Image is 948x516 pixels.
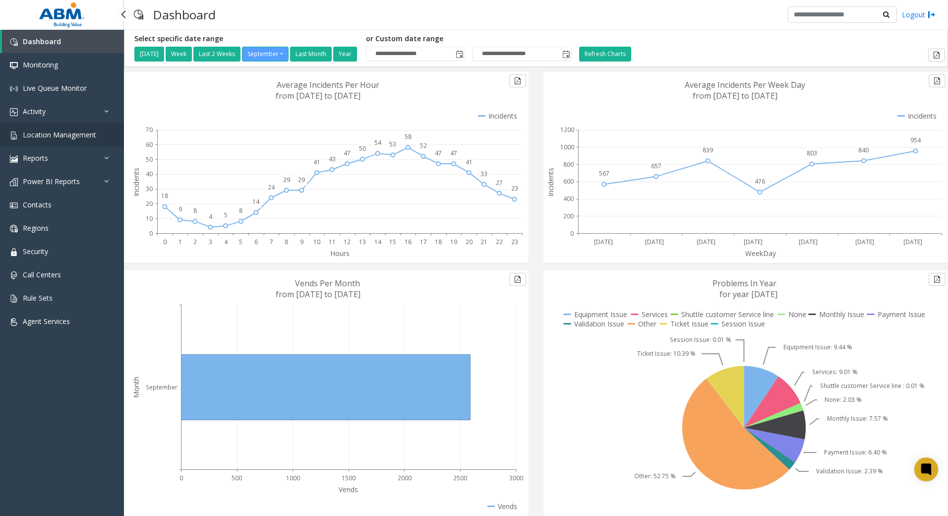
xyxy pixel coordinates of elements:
text: from [DATE] to [DATE] [693,90,777,101]
text: 43 [329,155,336,163]
text: for year [DATE] [719,289,777,300]
text: 839 [703,146,713,154]
text: 840 [858,146,869,154]
text: 40 [146,170,153,178]
text: 7 [270,238,273,246]
img: 'icon' [10,178,18,186]
text: [DATE] [855,238,874,246]
text: 567 [599,169,609,178]
span: Power BI Reports [23,177,80,186]
text: 3000 [509,474,523,482]
text: 19 [450,238,457,246]
text: 954 [910,136,921,144]
text: 1500 [342,474,355,482]
text: Ticket Issue: 10.39 % [637,349,696,358]
img: 'icon' [10,318,18,326]
text: 1200 [560,126,574,134]
text: 50 [146,155,153,164]
text: 5 [239,238,242,246]
text: Services: 9.01 % [812,368,858,376]
img: 'icon' [10,85,18,93]
text: 8 [239,206,242,215]
text: 803 [807,149,817,157]
text: 200 [563,212,574,220]
span: Rule Sets [23,293,53,303]
text: 5 [224,211,228,219]
text: 476 [755,177,765,186]
button: Refresh Charts [579,47,631,62]
text: 47 [450,149,457,157]
text: 10 [313,238,320,246]
text: from [DATE] to [DATE] [276,90,360,101]
span: Contacts [23,200,52,209]
text: 1000 [560,143,574,151]
text: 800 [563,160,574,169]
span: Location Management [23,130,96,139]
text: 500 [232,474,242,482]
img: 'icon' [10,155,18,163]
text: 1000 [286,474,300,482]
text: 70 [146,126,153,134]
span: Activity [23,107,46,116]
text: Equipment Issue: 9.44 % [783,343,852,351]
text: 6 [254,238,258,246]
text: 16 [405,238,412,246]
text: 14 [252,197,260,206]
text: 17 [420,238,427,246]
h3: Dashboard [148,2,221,27]
text: 3 [209,238,212,246]
img: 'icon' [10,225,18,233]
span: Monitoring [23,60,58,69]
text: 400 [563,194,574,203]
text: 21 [480,238,487,246]
text: 53 [389,140,396,148]
text: None: 2.03 % [825,395,862,404]
text: 13 [359,238,366,246]
text: 18 [435,238,442,246]
text: 23 [511,184,518,193]
h5: Select specific date range [134,35,358,43]
text: [DATE] [903,238,922,246]
a: Logout [902,9,936,20]
img: 'icon' [10,38,18,46]
text: 41 [313,158,320,166]
text: 24 [268,183,275,192]
button: Year [333,47,357,62]
img: 'icon' [10,201,18,209]
text: Average Incidents Per Week Day [685,79,805,90]
text: [DATE] [744,238,763,246]
text: 18 [161,192,168,200]
button: Last Month [290,47,332,62]
text: Session Issue: 0.01 % [670,335,731,344]
span: Toggle popup [454,47,465,61]
text: 10 [146,214,153,223]
text: 22 [496,238,503,246]
img: 'icon' [10,271,18,279]
text: Payment Issue: 6.40 % [824,448,887,456]
text: [DATE] [594,238,613,246]
text: 50 [359,144,366,153]
img: 'icon' [10,295,18,303]
text: 47 [344,149,351,157]
text: Average Incidents Per Hour [277,79,379,90]
img: logout [928,9,936,20]
text: 1 [178,238,182,246]
text: [DATE] [799,238,818,246]
span: Dashboard [23,37,61,46]
text: 4 [224,238,228,246]
img: 'icon' [10,248,18,256]
text: from [DATE] to [DATE] [276,289,360,300]
button: Last 2 Weeks [193,47,240,62]
text: Monthly Issue: 7.57 % [827,414,888,423]
text: 0 [149,229,153,238]
text: 29 [298,176,305,184]
button: Export to pdf [509,74,526,87]
text: 20 [146,199,153,208]
text: 60 [146,140,153,149]
text: 27 [496,179,503,187]
span: Agent Services [23,317,70,326]
text: Validation Issue: 2.39 % [816,467,883,475]
text: Incidents [131,168,141,196]
button: Week [166,47,192,62]
text: 29 [283,176,290,184]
